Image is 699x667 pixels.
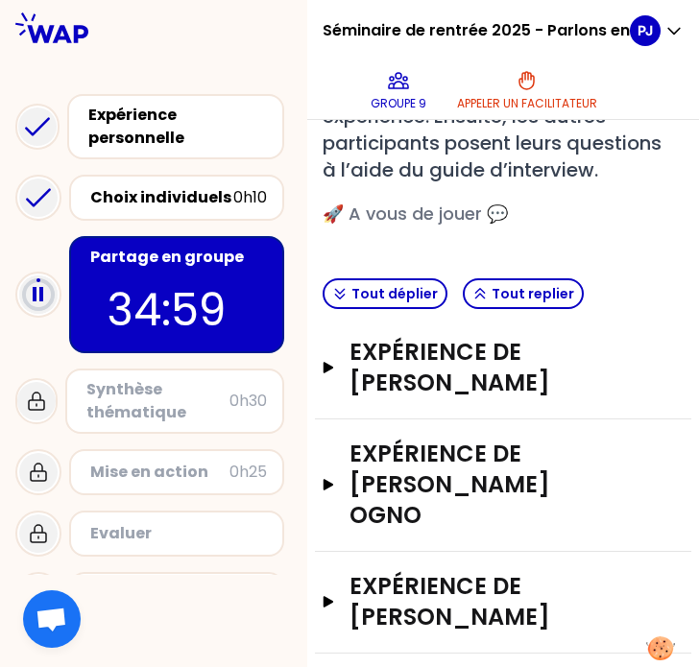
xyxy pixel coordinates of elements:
[90,522,267,545] div: Evaluer
[90,246,267,269] div: Partage en groupe
[349,337,616,398] h3: Expérience de [PERSON_NAME]
[233,186,267,209] div: 0h10
[90,461,229,484] div: Mise en action
[323,75,666,183] span: Chaque participant·e raconte son expérience. Ensuite, les autres participants posent leurs questi...
[349,571,616,632] h3: Expérience de [PERSON_NAME]
[363,61,434,119] button: Groupe 9
[630,15,684,46] button: PJ
[86,378,229,424] div: Synthèse thématique
[323,278,447,309] button: Tout déplier
[323,439,684,531] button: Expérience de [PERSON_NAME] Ogno
[349,439,616,531] h3: Expérience de [PERSON_NAME] Ogno
[449,61,605,119] button: Appeler un facilitateur
[229,461,267,484] div: 0h25
[638,21,653,40] p: PJ
[371,96,426,111] p: Groupe 9
[457,96,597,111] p: Appeler un facilitateur
[88,104,267,150] div: Expérience personnelle
[463,278,584,309] button: Tout replier
[323,571,684,632] button: Expérience de [PERSON_NAME]
[108,276,246,344] p: 34:59
[323,202,508,226] span: 🚀 A vous de jouer 💬
[23,590,81,648] div: Ouvrir le chat
[323,337,684,398] button: Expérience de [PERSON_NAME]
[90,186,233,209] div: Choix individuels
[229,390,267,413] div: 0h30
